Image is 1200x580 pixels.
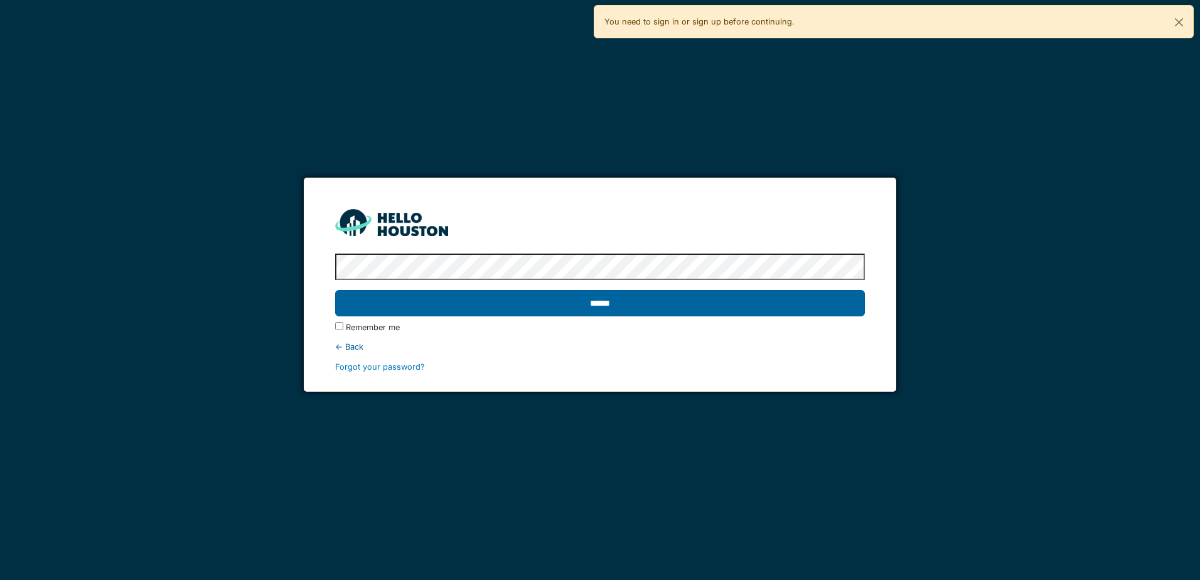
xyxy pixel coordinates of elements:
button: Close [1165,6,1193,39]
img: HH_line-BYnF2_Hg.png [335,209,448,236]
div: You need to sign in or sign up before continuing. [594,5,1194,38]
label: Remember me [346,321,400,333]
div: ← Back [335,341,864,353]
a: Forgot your password? [335,362,425,372]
